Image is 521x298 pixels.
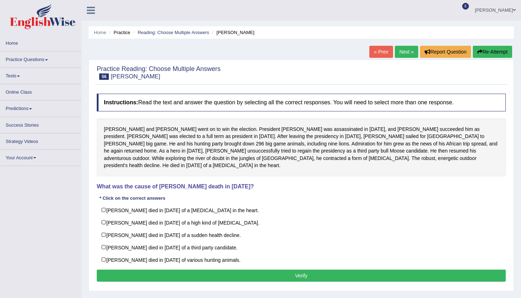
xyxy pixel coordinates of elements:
label: [PERSON_NAME] died in [DATE] of a [MEDICAL_DATA] in the heart. [97,204,506,216]
small: [PERSON_NAME] [111,73,160,80]
h4: Read the text and answer the question by selecting all the correct responses. You will need to se... [97,94,506,111]
h4: What was the cause of [PERSON_NAME] death in [DATE]? [97,183,506,190]
a: Strategy Videos [0,133,81,147]
a: Your Account [0,150,81,164]
span: 56 [99,73,109,80]
a: Tests [0,68,81,82]
a: Home [0,35,81,49]
label: [PERSON_NAME] died in [DATE] of various hunting animals. [97,253,506,266]
button: Re-Attempt [473,46,512,58]
a: Next » [395,46,418,58]
a: Home [94,30,106,35]
a: « Prev [369,46,393,58]
span: 8 [462,3,469,10]
a: Practice Questions [0,51,81,65]
button: Report Question [420,46,471,58]
label: [PERSON_NAME] died in [DATE] of a high kind of [MEDICAL_DATA]. [97,216,506,229]
b: Instructions: [104,99,138,105]
a: Online Class [0,84,81,98]
label: [PERSON_NAME] died in [DATE] of a third party candidate. [97,241,506,254]
h2: Practice Reading: Choose Multiple Answers [97,66,220,80]
div: [PERSON_NAME] and [PERSON_NAME] went on to win the election. President [PERSON_NAME] was assassin... [97,118,506,177]
a: Predictions [0,100,81,114]
label: [PERSON_NAME] died in [DATE] of a sudden health decline. [97,228,506,241]
a: Reading: Choose Multiple Answers [138,30,209,35]
div: * Click on the correct answers [97,195,168,202]
li: [PERSON_NAME] [211,29,254,36]
a: Success Stories [0,117,81,131]
button: Verify [97,270,506,282]
li: Practice [107,29,130,36]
